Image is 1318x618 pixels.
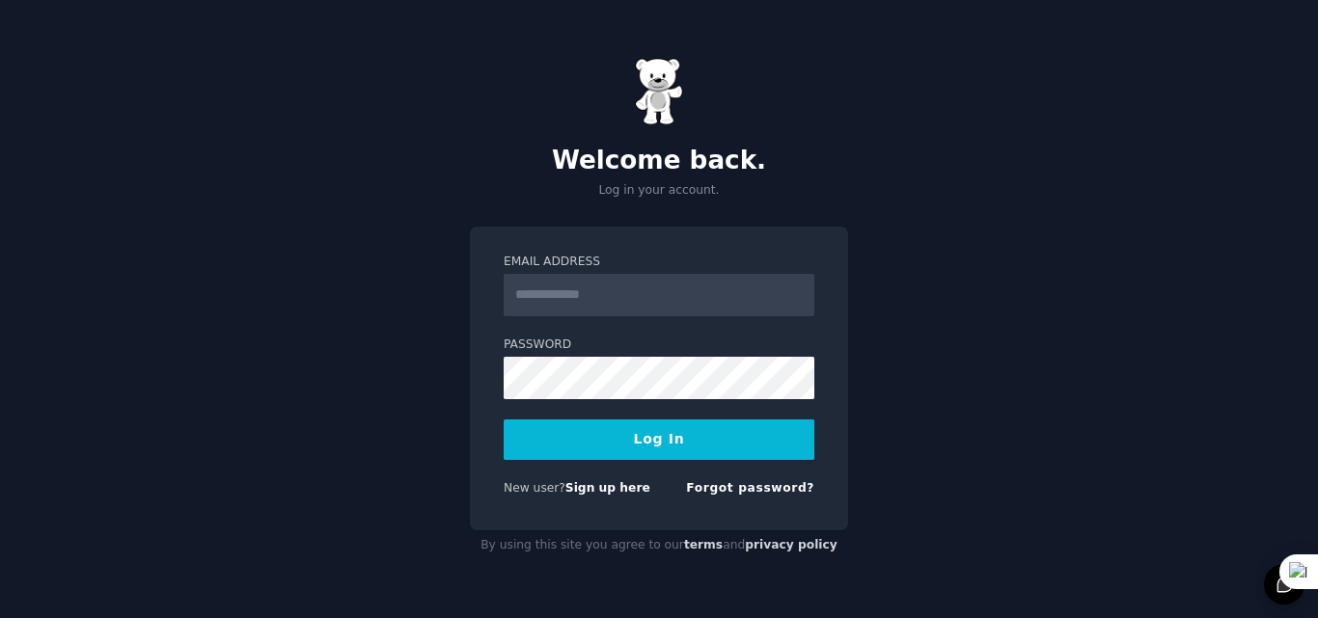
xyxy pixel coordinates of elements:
[470,530,848,561] div: By using this site you agree to our and
[504,336,814,354] label: Password
[504,254,814,271] label: Email Address
[470,146,848,176] h2: Welcome back.
[565,481,650,495] a: Sign up here
[504,419,814,460] button: Log In
[686,481,814,495] a: Forgot password?
[635,58,683,125] img: Gummy Bear
[745,538,837,551] a: privacy policy
[684,538,723,551] a: terms
[470,182,848,200] p: Log in your account.
[504,481,565,495] span: New user?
